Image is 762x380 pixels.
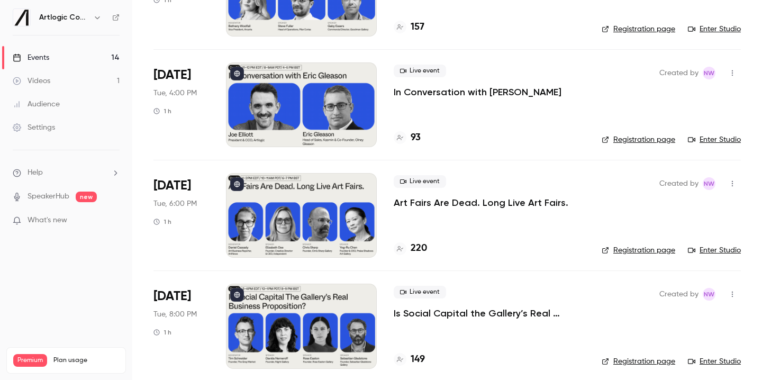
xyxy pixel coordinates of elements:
[153,218,171,226] div: 1 h
[28,191,69,202] a: SpeakerHub
[394,286,446,298] span: Live event
[13,99,60,110] div: Audience
[76,192,97,202] span: new
[394,131,421,145] a: 93
[659,288,698,301] span: Created by
[394,175,446,188] span: Live event
[13,122,55,133] div: Settings
[39,12,89,23] h6: Artlogic Connect 2025
[703,288,715,301] span: Natasha Whiffin
[153,328,171,337] div: 1 h
[394,307,585,320] a: Is Social Capital the Gallery’s Real Business Proposition?
[602,245,675,256] a: Registration page
[602,356,675,367] a: Registration page
[107,216,120,225] iframe: Noticeable Trigger
[153,177,191,194] span: [DATE]
[153,284,209,368] div: Sep 16 Tue, 8:00 PM (Europe/London)
[153,67,191,84] span: [DATE]
[411,131,421,145] h4: 93
[153,62,209,147] div: Sep 16 Tue, 4:00 PM (Europe/Dublin)
[703,177,715,190] span: Natasha Whiffin
[688,24,741,34] a: Enter Studio
[411,20,424,34] h4: 157
[13,52,49,63] div: Events
[394,20,424,34] a: 157
[13,76,50,86] div: Videos
[703,67,715,79] span: Natasha Whiffin
[153,173,209,258] div: Sep 16 Tue, 6:00 PM (Europe/London)
[13,167,120,178] li: help-dropdown-opener
[411,352,425,367] h4: 149
[704,177,714,190] span: NW
[688,134,741,145] a: Enter Studio
[153,309,197,320] span: Tue, 8:00 PM
[602,24,675,34] a: Registration page
[153,198,197,209] span: Tue, 6:00 PM
[153,288,191,305] span: [DATE]
[394,86,561,98] a: In Conversation with [PERSON_NAME]
[394,241,427,256] a: 220
[13,354,47,367] span: Premium
[28,167,43,178] span: Help
[688,356,741,367] a: Enter Studio
[411,241,427,256] h4: 220
[394,196,568,209] a: Art Fairs Are Dead. Long Live Art Fairs.
[153,107,171,115] div: 1 h
[659,177,698,190] span: Created by
[394,65,446,77] span: Live event
[704,288,714,301] span: NW
[659,67,698,79] span: Created by
[602,134,675,145] a: Registration page
[28,215,67,226] span: What's new
[53,356,119,365] span: Plan usage
[688,245,741,256] a: Enter Studio
[394,352,425,367] a: 149
[153,88,197,98] span: Tue, 4:00 PM
[704,67,714,79] span: NW
[13,9,30,26] img: Artlogic Connect 2025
